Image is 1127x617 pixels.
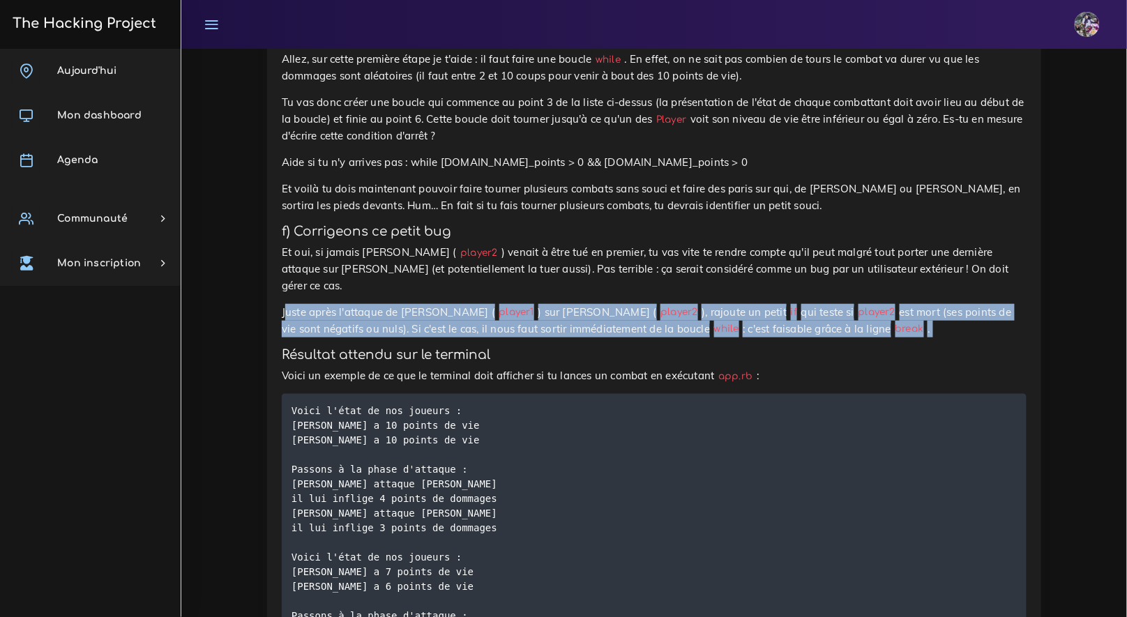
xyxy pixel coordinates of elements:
[282,154,1027,171] p: Aide si tu n'y arrives pas : while [DOMAIN_NAME]_points > 0 && [DOMAIN_NAME]_points > 0
[592,52,625,67] code: while
[282,224,1027,239] h4: f) Corrigeons ce petit bug
[710,322,743,337] code: while
[57,110,142,121] span: Mon dashboard
[495,305,538,320] code: player1
[653,112,690,127] code: Player
[282,94,1027,144] p: Tu vas donc créer une boucle qui commence au point 3 de la liste ci-dessus (la présentation de l'...
[1075,12,1100,37] img: eg54bupqcshyolnhdacp.jpg
[282,51,1027,84] p: Allez, sur cette première étape je t'aide : il faut faire une boucle . En effet, on ne sait pas c...
[657,305,702,320] code: player2
[787,305,801,320] code: if
[57,155,98,165] span: Agenda
[282,367,1027,384] p: Voici un exemple de ce que le terminal doit afficher si tu lances un combat en exécutant :
[57,258,141,268] span: Mon inscription
[457,245,502,260] code: player2
[854,305,900,320] code: player2
[282,181,1027,214] p: Et voilà tu dois maintenant pouvoir faire tourner plusieurs combats sans souci et faire des paris...
[282,304,1027,337] p: Juste après l'attaque de [PERSON_NAME] ( ) sur [PERSON_NAME] ( ), rajoute un petit qui teste si e...
[57,213,128,224] span: Communauté
[715,370,757,384] code: app.rb
[891,322,928,337] code: break
[57,66,116,76] span: Aujourd'hui
[8,16,156,31] h3: The Hacking Project
[282,244,1027,294] p: Et oui, si jamais [PERSON_NAME] ( ) venait à être tué en premier, tu vas vite te rendre compte qu...
[282,347,1027,363] h4: Résultat attendu sur le terminal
